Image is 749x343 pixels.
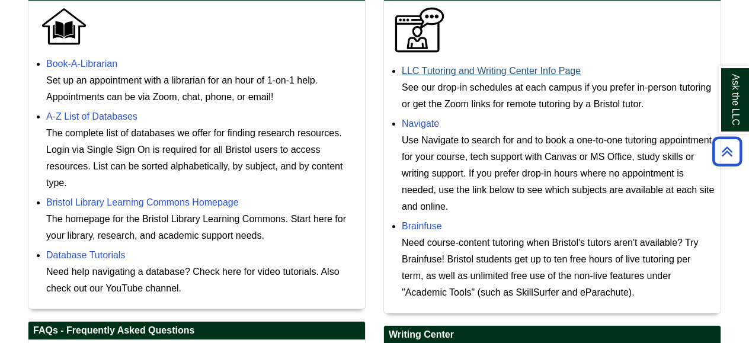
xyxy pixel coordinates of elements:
div: Set up an appointment with a librarian for an hour of 1-on-1 help. Appointments can be via Zoom, ... [46,72,359,105]
a: Bristol Library Learning Commons Homepage [46,197,239,207]
a: Brainfuse [402,221,442,231]
a: Book-A-Librarian [46,59,117,69]
div: Need help navigating a database? Check here for video tutorials. Also check out our YouTube channel. [46,264,359,297]
div: The homepage for the Bristol Library Learning Commons. Start here for your library, research, and... [46,211,359,244]
a: Database Tutorials [46,250,125,260]
a: Back to Top [708,143,746,159]
a: Navigate [402,118,439,129]
div: Use Navigate to search for and to book a one-to-one tutoring appointment for your course, tech su... [402,132,715,215]
a: LLC Tutoring and Writing Center Info Page [402,66,581,76]
div: See our drop-in schedules at each campus if you prefer in-person tutoring or get the Zoom links f... [402,79,715,113]
div: The complete list of databases we offer for finding research resources. Login via Single Sign On ... [46,125,359,191]
h2: FAQs - Frequently Asked Questions [28,322,365,340]
a: A-Z List of Databases [46,111,137,121]
div: Need course-content tutoring when Bristol's tutors aren't available? Try Brainfuse! Bristol stude... [402,235,715,301]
